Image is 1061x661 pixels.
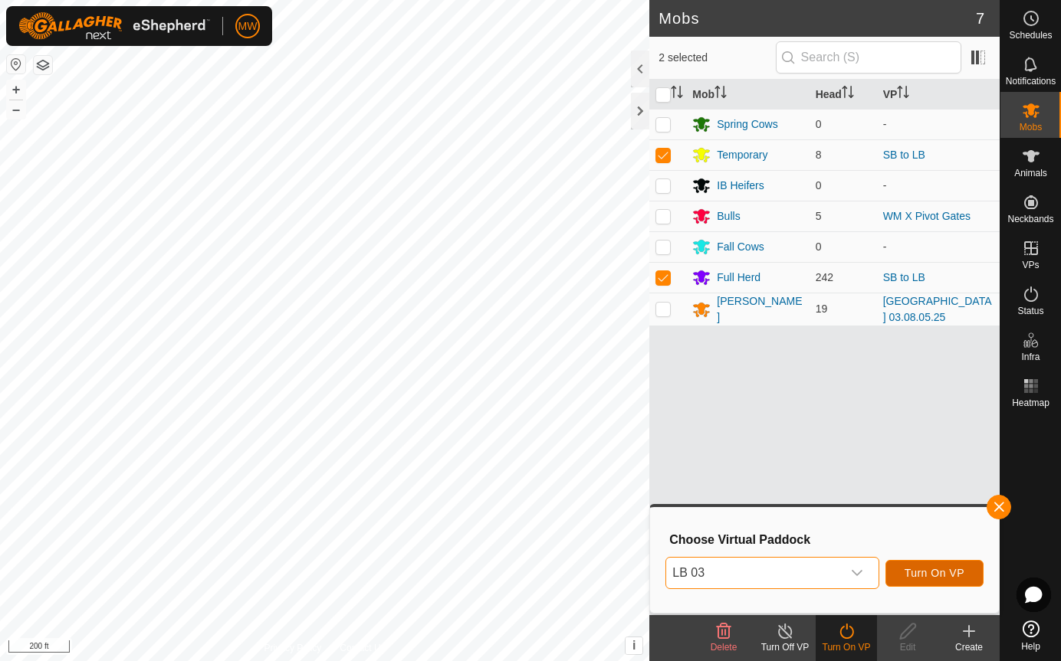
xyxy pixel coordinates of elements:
[669,532,984,547] h3: Choose Virtual Paddock
[883,149,925,161] a: SB to LB
[666,558,841,588] span: LB 03
[816,640,877,654] div: Turn On VP
[659,9,976,28] h2: Mobs
[717,293,803,326] div: [PERSON_NAME]
[717,147,767,163] div: Temporary
[1022,260,1039,270] span: VPs
[816,271,833,283] span: 242
[883,295,992,323] a: [GEOGRAPHIC_DATA] 03.08.05.25
[885,560,984,587] button: Turn On VP
[877,640,938,654] div: Edit
[7,55,25,74] button: Reset Map
[717,116,777,133] div: Spring Cows
[816,303,828,315] span: 19
[842,558,872,588] div: dropdown trigger
[671,88,683,100] p-sorticon: Activate to sort
[897,88,909,100] p-sorticon: Activate to sort
[659,50,775,66] span: 2 selected
[1009,31,1052,40] span: Schedules
[1012,398,1050,407] span: Heatmap
[1006,77,1056,86] span: Notifications
[877,231,1000,262] td: -
[686,80,809,110] th: Mob
[714,88,727,100] p-sorticon: Activate to sort
[816,241,822,253] span: 0
[711,642,737,653] span: Delete
[1021,352,1040,362] span: Infra
[816,210,822,222] span: 5
[905,567,964,579] span: Turn On VP
[34,56,52,74] button: Map Layers
[632,639,636,652] span: i
[1014,169,1047,178] span: Animals
[810,80,877,110] th: Head
[264,641,322,655] a: Privacy Policy
[976,7,984,30] span: 7
[1020,123,1042,132] span: Mobs
[340,641,385,655] a: Contact Us
[1017,306,1043,316] span: Status
[883,210,971,222] a: WM X Pivot Gates
[816,118,822,130] span: 0
[717,270,760,286] div: Full Herd
[842,88,854,100] p-sorticon: Activate to sort
[776,41,961,74] input: Search (S)
[18,12,210,40] img: Gallagher Logo
[816,149,822,161] span: 8
[877,109,1000,139] td: -
[877,170,1000,201] td: -
[1000,614,1061,657] a: Help
[7,80,25,99] button: +
[717,239,764,255] div: Fall Cows
[877,80,1000,110] th: VP
[717,178,764,194] div: IB Heifers
[816,179,822,191] span: 0
[938,640,1000,654] div: Create
[7,100,25,119] button: –
[883,271,925,283] a: SB to LB
[754,640,816,654] div: Turn Off VP
[1007,214,1053,224] span: Neckbands
[1021,642,1040,651] span: Help
[717,208,740,224] div: Bulls
[238,18,258,34] span: MW
[626,637,642,654] button: i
